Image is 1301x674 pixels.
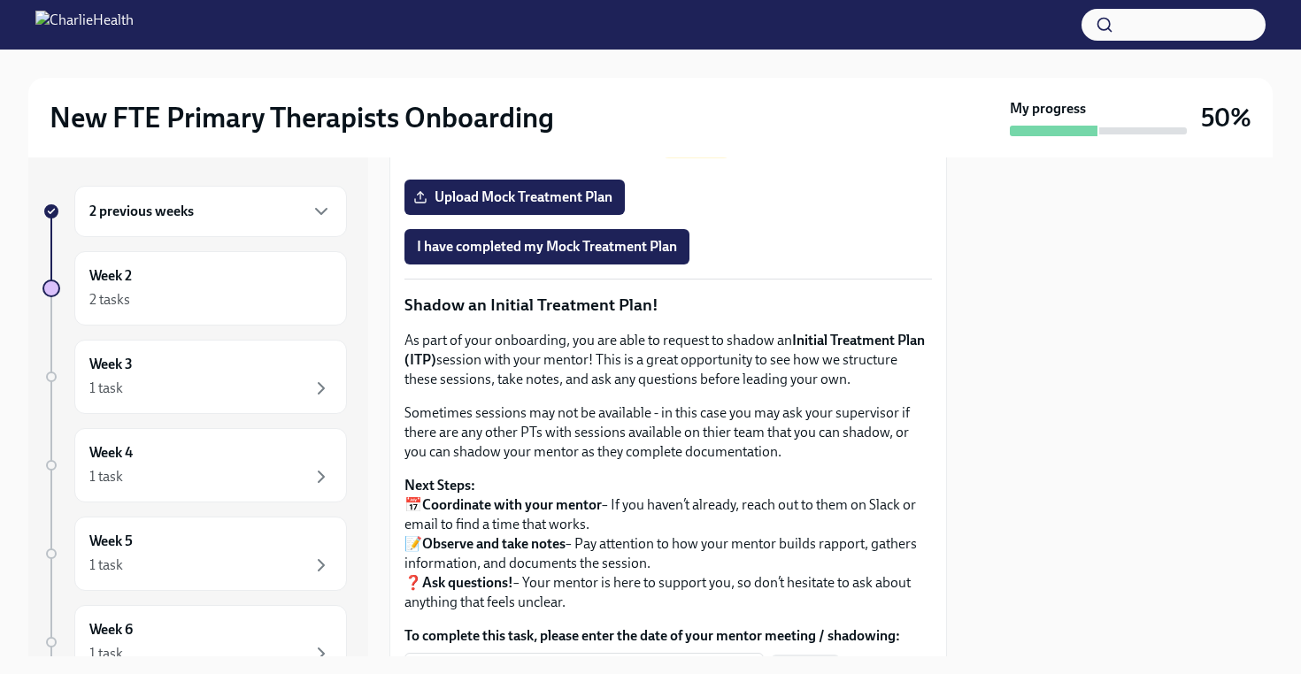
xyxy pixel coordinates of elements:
div: 1 task [89,467,123,486]
p: Shadow an Initial Treatment Plan! [404,294,932,317]
strong: My progress [1010,99,1086,119]
button: I have completed my Mock Treatment Plan [404,229,689,264]
strong: Coordinate with your mentor [422,496,602,513]
strong: Ask questions! [422,574,513,591]
label: Upload Mock Treatment Plan [404,180,625,215]
h6: Week 2 [89,266,132,286]
a: Week 31 task [42,340,347,414]
p: Sometimes sessions may not be available - in this case you may ask your supervisor if there are a... [404,403,932,462]
a: Week 41 task [42,428,347,502]
h2: New FTE Primary Therapists Onboarding [50,100,554,135]
div: 1 task [89,555,123,575]
span: I have completed my Mock Treatment Plan [417,238,677,256]
h6: Week 4 [89,443,133,463]
p: As part of your onboarding, you are able to request to shadow an session with your mentor! This i... [404,331,932,389]
img: CharlieHealth [35,11,134,39]
h6: Week 3 [89,355,133,374]
div: 2 previous weeks [74,186,347,237]
span: Upload Mock Treatment Plan [417,188,612,206]
a: Week 22 tasks [42,251,347,326]
label: To complete this task, please enter the date of your mentor meeting / shadowing: [404,626,932,646]
strong: Initial Treatment Plan (ITP) [404,332,925,368]
h6: Week 5 [89,532,133,551]
strong: Next Steps: [404,477,475,494]
p: 📅 – If you haven’t already, reach out to them on Slack or email to find a time that works. 📝 – Pa... [404,476,932,612]
h6: Week 6 [89,620,133,640]
h3: 50% [1201,102,1251,134]
div: 1 task [89,644,123,663]
h6: 2 previous weeks [89,202,194,221]
div: 1 task [89,379,123,398]
strong: Observe and take notes [422,535,566,552]
a: Week 51 task [42,517,347,591]
div: 2 tasks [89,290,130,310]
